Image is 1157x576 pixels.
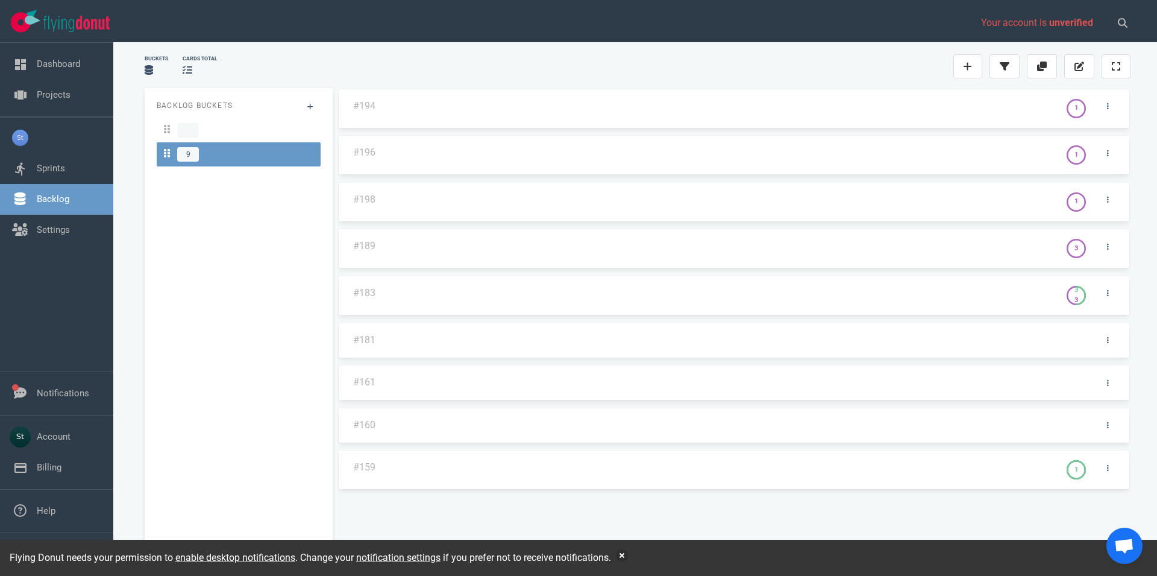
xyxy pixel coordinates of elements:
div: 1 [1074,103,1078,113]
a: Backlog [37,194,69,204]
div: cards total [183,55,218,63]
a: notification settings [356,552,441,563]
div: 1 [1074,197,1078,207]
span: Flying Donut needs your permission to [10,552,295,563]
div: 3 [1074,285,1078,296]
a: Sprints [37,163,65,174]
img: Flying Donut text logo [43,16,110,32]
span: 9 [177,147,199,162]
a: #183 [353,287,375,299]
a: #159 [353,461,375,473]
a: #181 [353,334,375,346]
a: Notifications [37,388,89,399]
a: 9 [157,142,321,166]
p: Backlog Buckets [157,100,321,111]
a: Dashboard [37,59,80,69]
div: 1 [1074,465,1078,475]
a: Help [37,505,55,516]
span: Your account is [981,17,1093,28]
a: Account [37,431,71,442]
div: Open chat [1106,528,1143,564]
div: 3 [1074,296,1078,306]
a: Billing [37,462,61,473]
a: #161 [353,376,375,388]
span: unverified [1049,17,1093,28]
a: #196 [353,147,375,158]
a: #198 [353,194,375,205]
div: Buckets [145,55,168,63]
a: #194 [353,100,375,112]
a: #160 [353,419,375,431]
a: enable desktop notifications [175,552,295,563]
a: Projects [37,89,71,100]
div: 1 [1074,150,1078,160]
a: #189 [353,240,375,252]
span: . Change your if you prefer not to receive notifications. [295,552,611,563]
div: 3 [1074,244,1078,254]
a: Settings [37,224,70,235]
